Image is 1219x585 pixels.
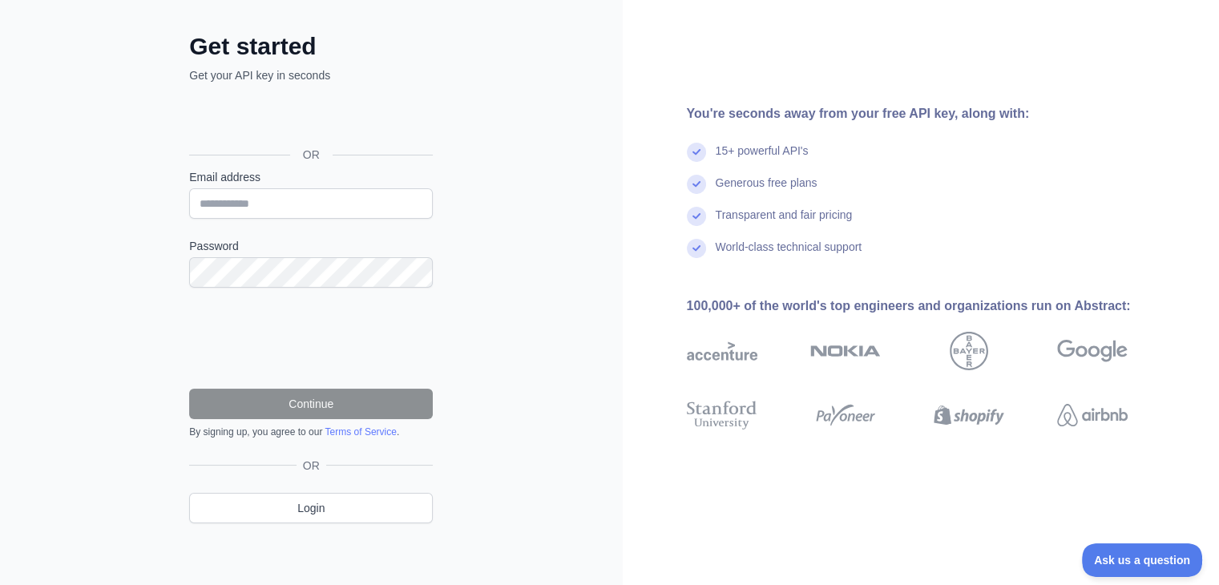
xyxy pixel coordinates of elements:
[325,426,396,438] a: Terms of Service
[189,493,433,523] a: Login
[189,389,433,419] button: Continue
[687,239,706,258] img: check mark
[687,104,1179,123] div: You're seconds away from your free API key, along with:
[1057,332,1128,370] img: google
[934,397,1004,433] img: shopify
[189,169,433,185] label: Email address
[290,147,333,163] span: OR
[716,175,817,207] div: Generous free plans
[189,67,433,83] p: Get your API key in seconds
[810,332,881,370] img: nokia
[1057,397,1128,433] img: airbnb
[189,32,433,61] h2: Get started
[189,238,433,254] label: Password
[189,426,433,438] div: By signing up, you agree to our .
[189,307,433,369] iframe: reCAPTCHA
[687,297,1179,316] div: 100,000+ of the world's top engineers and organizations run on Abstract:
[1082,543,1203,577] iframe: Toggle Customer Support
[687,397,757,433] img: stanford university
[687,143,706,162] img: check mark
[297,458,326,474] span: OR
[687,175,706,194] img: check mark
[810,397,881,433] img: payoneer
[716,239,862,271] div: World-class technical support
[181,101,438,136] iframe: Nút Đăng nhập bằng Google
[950,332,988,370] img: bayer
[687,332,757,370] img: accenture
[716,143,809,175] div: 15+ powerful API's
[687,207,706,226] img: check mark
[716,207,853,239] div: Transparent and fair pricing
